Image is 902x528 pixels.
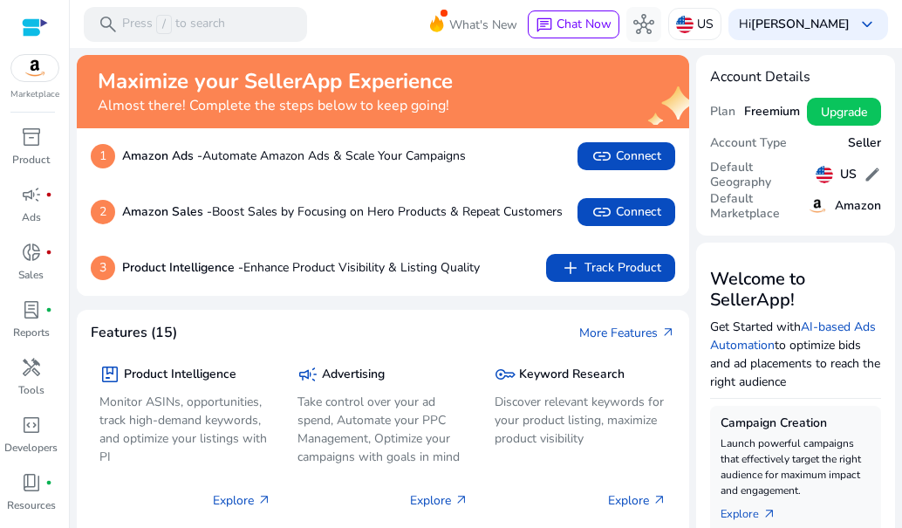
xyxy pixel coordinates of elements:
[710,105,735,120] h5: Plan
[122,147,466,165] p: Automate Amazon Ads & Scale Your Campaigns
[322,367,385,382] h5: Advertising
[21,184,42,205] span: campaign
[807,98,881,126] button: Upgrade
[257,493,271,507] span: arrow_outward
[626,7,661,42] button: hub
[449,10,517,40] span: What's New
[633,14,654,35] span: hub
[21,357,42,378] span: handyman
[710,319,876,353] a: AI-based Ads Automation
[821,103,867,121] span: Upgrade
[21,472,42,493] span: book_4
[807,195,828,216] img: amazon.svg
[848,136,881,151] h5: Seller
[710,136,787,151] h5: Account Type
[4,440,58,456] p: Developers
[579,324,675,342] a: More Featuresarrow_outward
[560,257,661,278] span: Track Product
[721,498,790,523] a: Explorearrow_outward
[45,479,52,486] span: fiber_manual_record
[857,14,878,35] span: keyboard_arrow_down
[213,491,271,510] p: Explore
[21,415,42,435] span: code_blocks
[751,16,850,32] b: [PERSON_NAME]
[536,17,553,34] span: chat
[297,364,318,385] span: campaign
[122,259,243,276] b: Product Intelligence -
[676,16,694,33] img: us.svg
[710,192,808,222] h5: Default Marketplace
[577,142,675,170] button: linkConnect
[22,209,41,225] p: Ads
[18,267,44,283] p: Sales
[21,242,42,263] span: donut_small
[21,127,42,147] span: inventory_2
[519,367,625,382] h5: Keyword Research
[697,9,714,39] p: US
[840,168,857,182] h5: US
[762,507,776,521] span: arrow_outward
[739,18,850,31] p: Hi
[721,435,871,498] p: Launch powerful campaigns that effectively target the right audience for maximum impact and engag...
[744,105,800,120] h5: Freemium
[7,497,56,513] p: Resources
[12,152,50,168] p: Product
[710,318,882,391] p: Get Started with to optimize bids and ad placements to reach the right audience
[591,202,661,223] span: Connect
[45,249,52,256] span: fiber_manual_record
[122,202,563,221] p: Boost Sales by Focusing on Hero Products & Repeat Customers
[21,299,42,320] span: lab_profile
[835,199,881,214] h5: Amazon
[91,256,115,280] p: 3
[122,258,480,277] p: Enhance Product Visibility & Listing Quality
[156,15,172,34] span: /
[653,493,666,507] span: arrow_outward
[410,491,468,510] p: Explore
[710,269,882,311] h3: Welcome to SellerApp!
[454,493,468,507] span: arrow_outward
[591,146,661,167] span: Connect
[45,306,52,313] span: fiber_manual_record
[557,16,612,32] span: Chat Now
[608,491,666,510] p: Explore
[528,10,619,38] button: chatChat Now
[546,254,675,282] button: addTrack Product
[91,325,177,341] h4: Features (15)
[721,416,871,431] h5: Campaign Creation
[495,364,516,385] span: key
[560,257,581,278] span: add
[710,161,817,190] h5: Default Geography
[297,393,469,466] p: Take control over your ad spend, Automate your PPC Management, Optimize your campaigns with goals...
[864,166,881,183] span: edit
[98,14,119,35] span: search
[91,200,115,224] p: 2
[591,202,612,223] span: link
[495,393,666,448] p: Discover relevant keywords for your product listing, maximize product visibility
[661,326,675,339] span: arrow_outward
[124,367,236,382] h5: Product Intelligence
[98,69,453,94] h2: Maximize your SellerApp Experience
[10,88,59,101] p: Marketplace
[45,191,52,198] span: fiber_manual_record
[577,198,675,226] button: linkConnect
[816,166,833,183] img: us.svg
[122,15,225,34] p: Press to search
[122,147,202,164] b: Amazon Ads -
[18,382,44,398] p: Tools
[98,98,453,114] h4: Almost there! Complete the steps below to keep going!
[122,203,212,220] b: Amazon Sales -
[710,69,882,86] h4: Account Details
[99,393,271,466] p: Monitor ASINs, opportunities, track high-demand keywords, and optimize your listings with PI
[11,55,58,81] img: amazon.svg
[91,144,115,168] p: 1
[591,146,612,167] span: link
[99,364,120,385] span: package
[13,325,50,340] p: Reports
